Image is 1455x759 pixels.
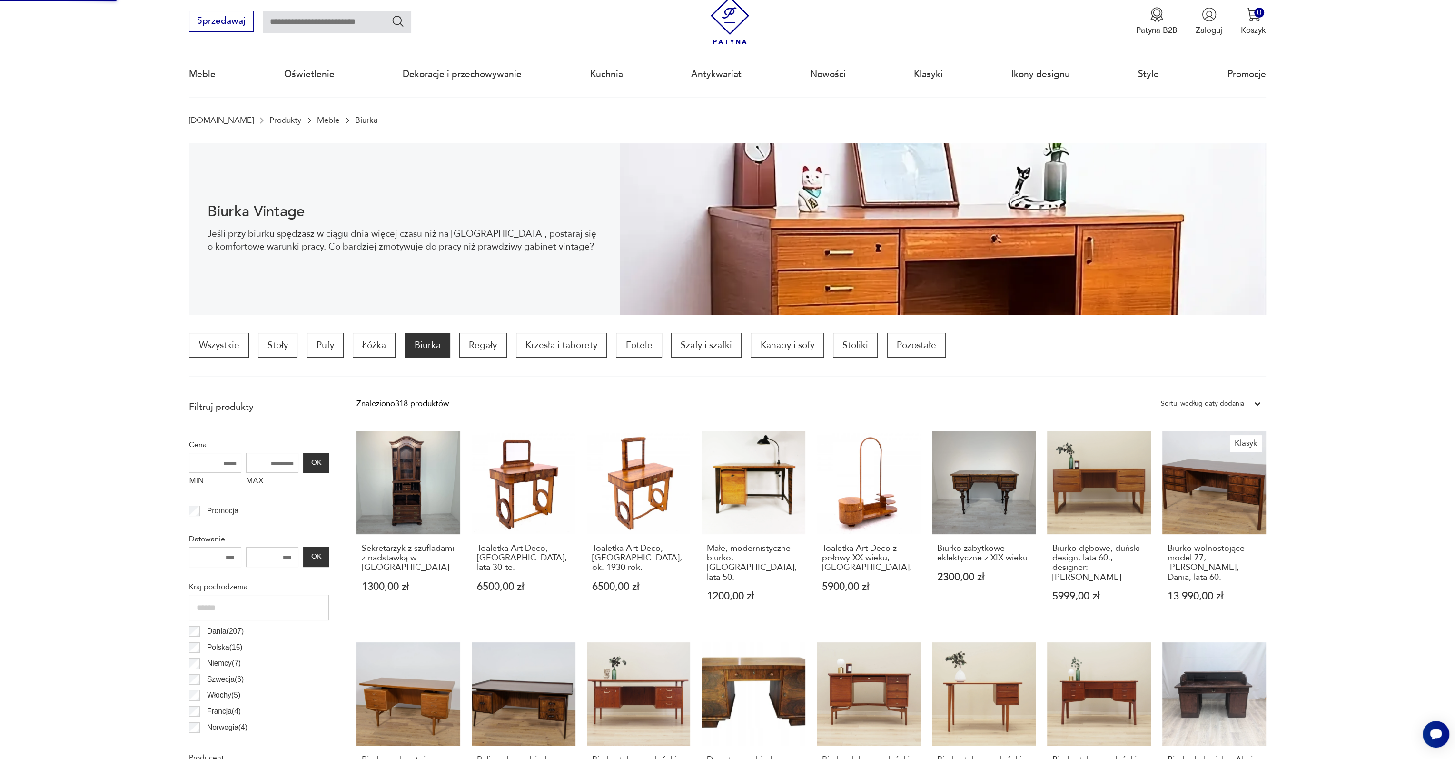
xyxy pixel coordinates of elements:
[1423,721,1449,748] iframe: Smartsupp widget button
[258,333,297,358] a: Stoły
[269,116,301,125] a: Produkty
[189,533,329,545] p: Datowanie
[810,52,846,96] a: Nowości
[1047,431,1151,624] a: Biurko dębowe, duński design, lata 60., designer: Christian MøllerBiurko dębowe, duński design, l...
[1161,398,1244,410] div: Sortuj według daty dodania
[592,544,685,573] h3: Toaletka Art Deco, [GEOGRAPHIC_DATA], ok. 1930 rok.
[887,333,946,358] a: Pozostałe
[208,205,602,219] h1: Biurka Vintage
[356,431,460,624] a: Sekretarzyk z szufladami z nadstawką w orzechuSekretarzyk z szufladami z nadstawką w [GEOGRAPHIC_...
[671,333,742,358] a: Szafy i szafki
[405,333,450,358] a: Biurka
[1011,52,1070,96] a: Ikony designu
[189,333,248,358] a: Wszystkie
[1241,7,1266,36] button: 0Koszyk
[1149,7,1164,22] img: Ikona medalu
[1246,7,1261,22] img: Ikona koszyka
[817,431,921,624] a: Toaletka Art Deco z połowy XX wieku, Polska.Toaletka Art Deco z połowy XX wieku, [GEOGRAPHIC_DATA...
[822,544,915,573] h3: Toaletka Art Deco z połowy XX wieku, [GEOGRAPHIC_DATA].
[362,582,455,592] p: 1300,00 zł
[1138,52,1159,96] a: Style
[1202,7,1217,22] img: Ikonka użytkownika
[914,52,943,96] a: Klasyki
[307,333,344,358] a: Pufy
[616,333,662,358] a: Fotele
[189,473,241,491] label: MIN
[937,544,1030,563] h3: Biurko zabytkowe eklektyczne z XIX wieku
[189,439,329,451] p: Cena
[1052,591,1146,601] p: 5999,00 zł
[317,116,339,125] a: Meble
[587,431,691,624] a: Toaletka Art Deco, Polska, ok. 1930 rok.Toaletka Art Deco, [GEOGRAPHIC_DATA], ok. 1930 rok.6500,0...
[207,657,241,669] p: Niemcy ( 7 )
[1254,8,1264,18] div: 0
[189,401,329,413] p: Filtruj produkty
[620,143,1266,315] img: 217794b411677fc89fd9d93ef6550404.webp
[207,625,244,638] p: Dania ( 207 )
[403,52,522,96] a: Dekoracje i przechowywanie
[246,473,298,491] label: MAX
[207,641,243,654] p: Polska ( 15 )
[1227,52,1266,96] a: Promocje
[284,52,335,96] a: Oświetlenie
[702,431,805,624] a: Małe, modernistyczne biurko, Niemcy, lata 50.Małe, modernistyczne biurko, [GEOGRAPHIC_DATA], lata...
[822,582,915,592] p: 5900,00 zł
[472,431,575,624] a: Toaletka Art Deco, Polska, lata 30-te.Toaletka Art Deco, [GEOGRAPHIC_DATA], lata 30-te.6500,00 zł
[1196,25,1222,36] p: Zaloguj
[189,52,216,96] a: Meble
[1052,544,1146,583] h3: Biurko dębowe, duński design, lata 60., designer: [PERSON_NAME]
[362,544,455,573] h3: Sekretarzyk z szufladami z nadstawką w [GEOGRAPHIC_DATA]
[1196,7,1222,36] button: Zaloguj
[1136,7,1178,36] a: Ikona medaluPatyna B2B
[592,582,685,592] p: 6500,00 zł
[208,228,602,253] p: Jeśli przy biurku spędzasz w ciągu dnia więcej czasu niż na [GEOGRAPHIC_DATA], postaraj się o kom...
[477,544,570,573] h3: Toaletka Art Deco, [GEOGRAPHIC_DATA], lata 30-te.
[516,333,607,358] a: Krzesła i taborety
[590,52,623,96] a: Kuchnia
[751,333,823,358] a: Kanapy i sofy
[189,18,253,26] a: Sprzedawaj
[356,398,449,410] div: Znaleziono 318 produktów
[303,453,329,473] button: OK
[1136,7,1178,36] button: Patyna B2B
[707,591,800,601] p: 1200,00 zł
[1168,591,1261,601] p: 13 990,00 zł
[391,14,405,28] button: Szukaj
[189,580,329,593] p: Kraj pochodzenia
[189,11,253,32] button: Sprzedawaj
[207,705,241,718] p: Francja ( 4 )
[207,689,240,701] p: Włochy ( 5 )
[707,544,800,583] h3: Małe, modernistyczne biurko, [GEOGRAPHIC_DATA], lata 50.
[1136,25,1178,36] p: Patyna B2B
[932,431,1036,624] a: Biurko zabytkowe eklektyczne z XIX wiekuBiurko zabytkowe eklektyczne z XIX wieku2300,00 zł
[477,582,570,592] p: 6500,00 zł
[303,547,329,567] button: OK
[207,505,238,517] p: Promocja
[1162,431,1266,624] a: KlasykBiurko wolnostojące model 77, Omann Jun, Dania, lata 60.Biurko wolnostojące model 77, [PERS...
[207,721,247,734] p: Norwegia ( 4 )
[691,52,742,96] a: Antykwariat
[1241,25,1266,36] p: Koszyk
[937,572,1030,582] p: 2300,00 zł
[189,116,254,125] a: [DOMAIN_NAME]
[1168,544,1261,583] h3: Biurko wolnostojące model 77, [PERSON_NAME], Dania, lata 60.
[355,116,378,125] p: Biurka
[459,333,506,358] a: Regały
[353,333,396,358] a: Łóżka
[207,673,244,686] p: Szwecja ( 6 )
[207,737,270,749] p: Czechosłowacja ( 2 )
[833,333,878,358] a: Stoliki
